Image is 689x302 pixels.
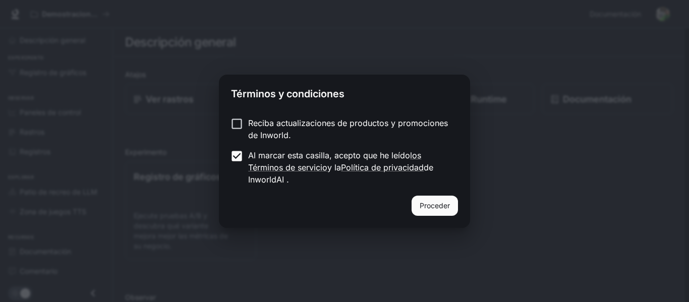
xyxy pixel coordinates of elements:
[248,162,433,185] font: de InworldAI .
[248,150,410,160] font: Al marcar esta casilla, acepto que he leído
[248,118,448,140] font: Reciba actualizaciones de productos y promociones de Inworld.
[231,88,344,100] font: Términos y condiciones
[248,150,421,172] a: los Términos de servicio
[327,162,341,172] font: y la
[341,162,424,172] a: Política de privacidad
[412,196,458,216] button: Proceder
[420,201,450,210] font: Proceder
